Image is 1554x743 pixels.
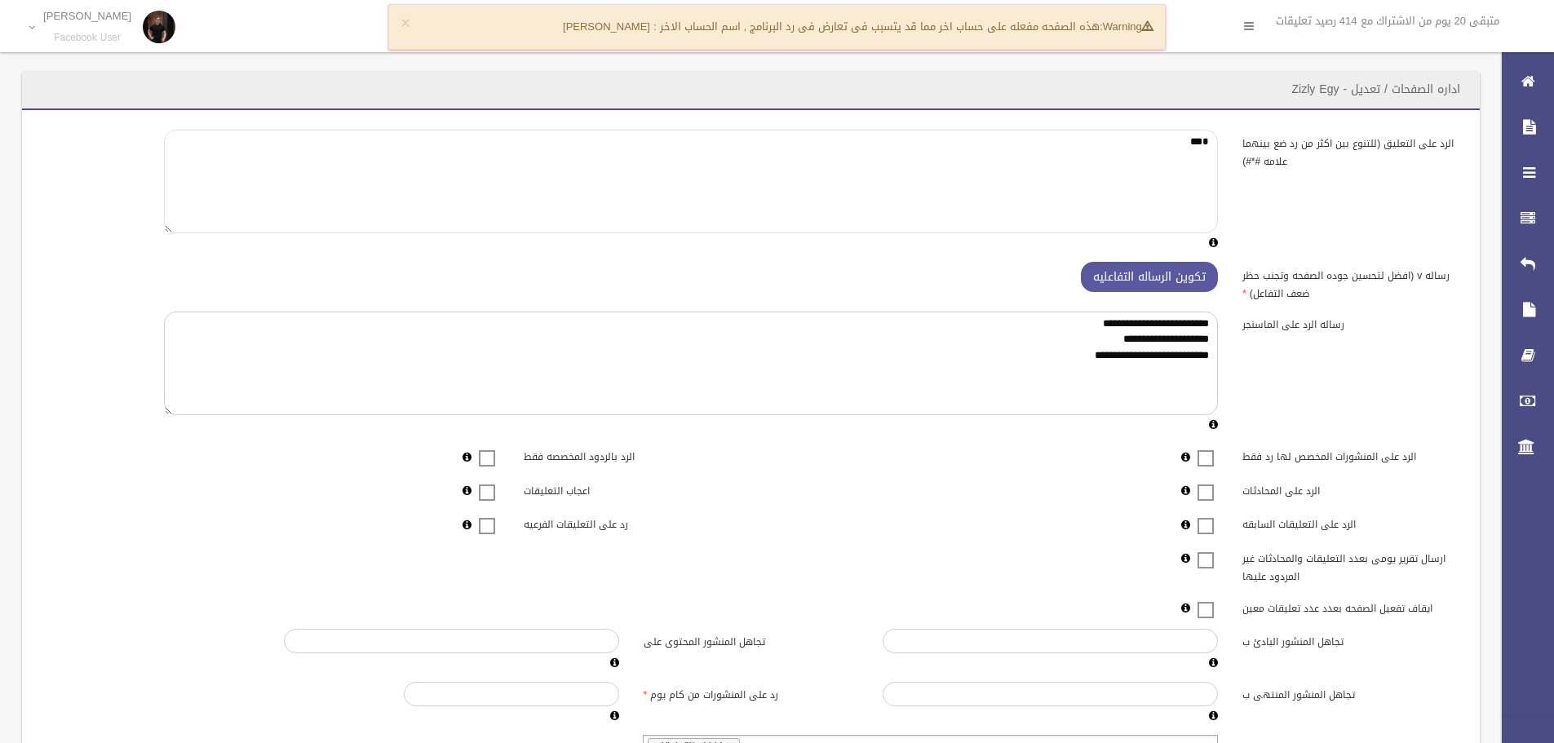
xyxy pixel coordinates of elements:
label: تجاهل المنشور البادئ ب [1230,629,1470,652]
div: هذه الصفحه مفعله على حساب اخر مما قد يتسبب فى تعارض فى رد البرنامج , اسم الحساب الاخر : [PERSON_N... [388,4,1166,50]
label: اعجاب التعليقات [511,477,751,500]
label: الرد على التعليقات السابقه [1230,511,1470,534]
strong: Warning: [1100,16,1153,37]
label: رد على التعليقات الفرعيه [511,511,751,534]
small: Facebook User [43,32,131,44]
label: الرد على المحادثات [1230,477,1470,500]
label: رساله الرد على الماسنجر [1230,312,1470,334]
label: رد على المنشورات من كام يوم [631,682,871,705]
label: ايقاف تفعيل الصفحه بعدد عدد تعليقات معين [1230,595,1470,617]
label: تجاهل المنشور المحتوى على [631,629,871,652]
p: [PERSON_NAME] [43,10,131,22]
label: الرد بالردود المخصصه فقط [511,444,751,467]
header: اداره الصفحات / تعديل - Zizly Egy [1273,73,1480,105]
button: تكوين الرساله التفاعليه [1081,262,1218,292]
label: ارسال تقرير يومى بعدد التعليقات والمحادثات غير المردود عليها [1230,545,1470,586]
button: × [401,15,410,32]
label: الرد على المنشورات المخصص لها رد فقط [1230,444,1470,467]
label: تجاهل المنشور المنتهى ب [1230,682,1470,705]
label: رساله v (افضل لتحسين جوده الصفحه وتجنب حظر ضعف التفاعل) [1230,262,1470,303]
label: الرد على التعليق (للتنوع بين اكثر من رد ضع بينهما علامه #*#) [1230,130,1470,170]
